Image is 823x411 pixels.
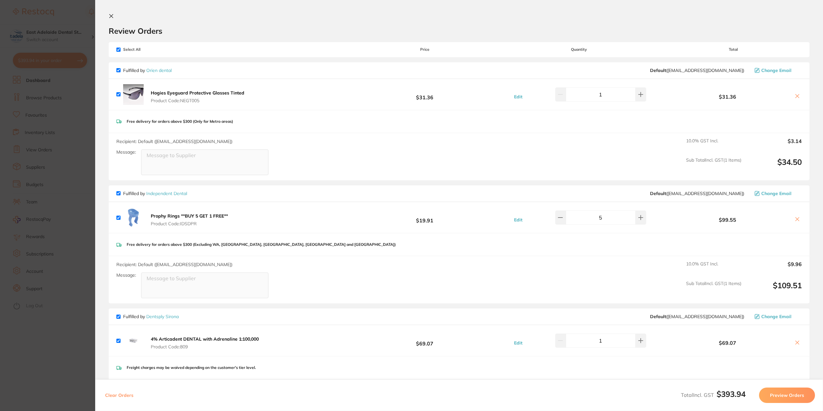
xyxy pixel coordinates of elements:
span: Total Incl. GST [681,392,746,398]
span: Change Email [761,191,791,196]
span: Change Email [761,314,791,319]
b: $99.55 [665,217,790,223]
span: Quantity [493,47,665,52]
span: Product Code: NEGT005 [151,98,244,103]
b: Default [650,191,666,196]
p: Free delivery for orders above $300 (Only for Metro areas) [127,119,233,124]
p: Fulfilled by [123,191,187,196]
button: 4% Articadent DENTAL with Adrenaline 1:100,000 Product Code:809 [149,336,261,350]
span: sales@orien.com.au [650,68,744,73]
span: Change Email [761,68,791,73]
p: Free delivery for orders above $300 (Excluding WA, [GEOGRAPHIC_DATA], [GEOGRAPHIC_DATA], [GEOGRAP... [127,242,396,247]
p: Fulfilled by [123,68,172,73]
button: Hogies Eyeguard Protective Glasses Tinted Product Code:NEGT005 [149,90,246,103]
button: Edit [512,94,524,100]
output: $109.51 [746,281,802,299]
button: Edit [512,217,524,223]
button: Preview Orders [759,388,815,403]
output: $34.50 [746,157,802,175]
a: Orien dental [146,67,172,73]
span: 10.0 % GST Incl. [686,261,741,275]
b: 4% Articadent DENTAL with Adrenaline 1:100,000 [151,336,259,342]
span: Product Code: 809 [151,344,259,349]
p: Fulfilled by [123,314,179,319]
b: $69.07 [665,340,790,346]
button: Change Email [753,191,802,196]
b: $69.07 [356,335,493,347]
button: Prophy Rings **BUY 5 GET 1 FREE** Product Code:IDSDPR [149,213,230,227]
span: 10.0 % GST Incl. [686,138,741,152]
h2: Review Orders [109,26,809,36]
span: Recipient: Default ( [EMAIL_ADDRESS][DOMAIN_NAME] ) [116,138,232,144]
label: Message: [116,149,136,155]
img: ZXdoNGRjeQ [123,330,144,351]
button: Edit [512,340,524,346]
span: Sub Total Incl. GST ( 1 Items) [686,157,741,175]
span: Total [665,47,802,52]
span: Price [356,47,493,52]
output: $3.14 [746,138,802,152]
b: $31.36 [665,94,790,100]
b: Default [650,67,666,73]
span: orders@independentdental.com.au [650,191,744,196]
img: NzA5OGdhcw [123,207,144,228]
b: $393.94 [717,389,746,399]
b: Default [650,314,666,319]
label: Message: [116,273,136,278]
a: Independent Dental [146,191,187,196]
b: Hogies Eyeguard Protective Glasses Tinted [151,90,244,96]
p: Freight charges may be waived depending on the customer's tier level. [127,365,256,370]
span: Sub Total Incl. GST ( 1 Items) [686,281,741,299]
b: $19.91 [356,212,493,224]
span: clientservices@dentsplysirona.com [650,314,744,319]
output: $9.96 [746,261,802,275]
button: Change Email [753,314,802,319]
button: Change Email [753,67,802,73]
b: $31.36 [356,88,493,100]
span: Select All [116,47,181,52]
span: Product Code: IDSDPR [151,221,228,226]
span: Recipient: Default ( [EMAIL_ADDRESS][DOMAIN_NAME] ) [116,262,232,267]
button: Clear Orders [103,388,135,403]
b: Prophy Rings **BUY 5 GET 1 FREE** [151,213,228,219]
a: Dentsply Sirona [146,314,179,319]
img: bnZsN3hjeg [123,84,144,105]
